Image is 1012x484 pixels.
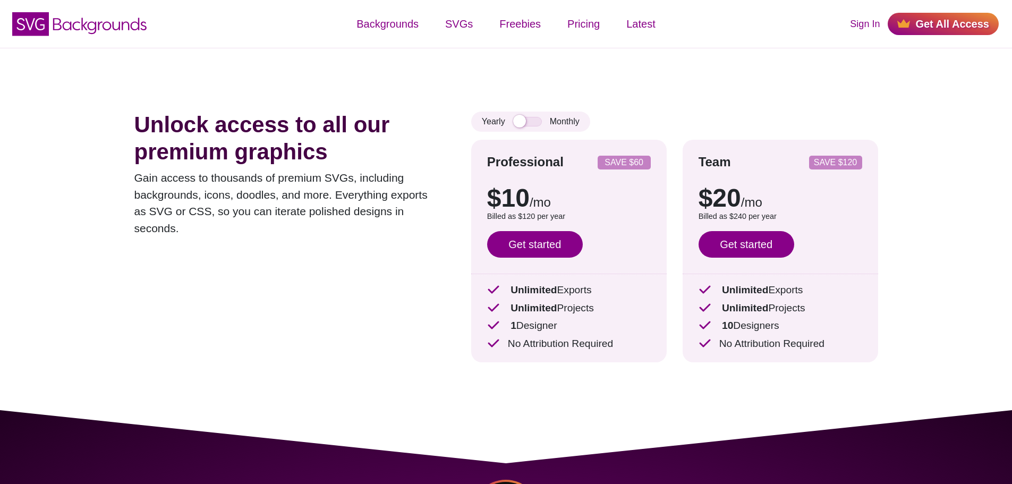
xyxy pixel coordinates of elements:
[487,231,583,258] a: Get started
[699,336,862,352] p: No Attribution Required
[511,284,557,295] strong: Unlimited
[813,158,858,167] p: SAVE $120
[722,302,768,313] strong: Unlimited
[511,320,516,331] strong: 1
[888,13,999,35] a: Get All Access
[487,211,651,223] p: Billed as $120 per year
[471,112,590,132] div: Yearly Monthly
[487,155,564,169] strong: Professional
[699,185,862,211] p: $20
[487,283,651,298] p: Exports
[741,195,762,209] span: /mo
[343,8,432,40] a: Backgrounds
[699,211,862,223] p: Billed as $240 per year
[613,8,668,40] a: Latest
[699,318,862,334] p: Designers
[487,185,651,211] p: $10
[487,301,651,316] p: Projects
[511,302,557,313] strong: Unlimited
[699,301,862,316] p: Projects
[699,231,794,258] a: Get started
[134,112,439,165] h1: Unlock access to all our premium graphics
[134,169,439,236] p: Gain access to thousands of premium SVGs, including backgrounds, icons, doodles, and more. Everyt...
[487,318,651,334] p: Designer
[554,8,613,40] a: Pricing
[850,17,880,31] a: Sign In
[432,8,486,40] a: SVGs
[722,284,768,295] strong: Unlimited
[602,158,647,167] p: SAVE $60
[530,195,551,209] span: /mo
[722,320,733,331] strong: 10
[699,283,862,298] p: Exports
[699,155,731,169] strong: Team
[487,336,651,352] p: No Attribution Required
[486,8,554,40] a: Freebies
